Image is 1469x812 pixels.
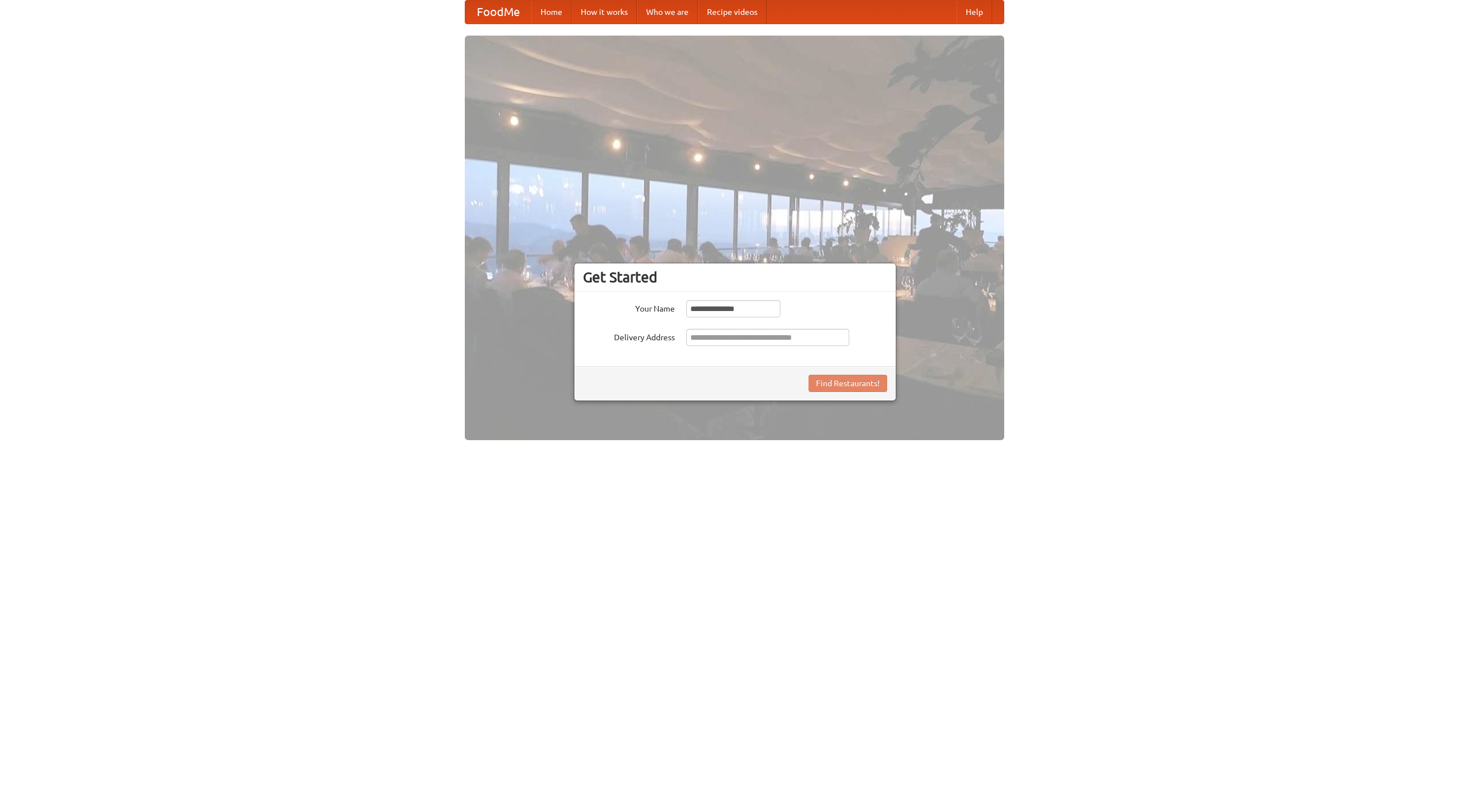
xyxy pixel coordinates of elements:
a: Help [957,1,992,24]
a: Who we are [637,1,698,24]
a: FoodMe [465,1,531,24]
button: Find Restaurants! [809,375,887,392]
h3: Get Started [583,269,887,286]
a: How it works [572,1,637,24]
label: Delivery Address [583,329,675,343]
a: Recipe videos [698,1,767,24]
label: Your Name [583,300,675,314]
a: Home [531,1,572,24]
